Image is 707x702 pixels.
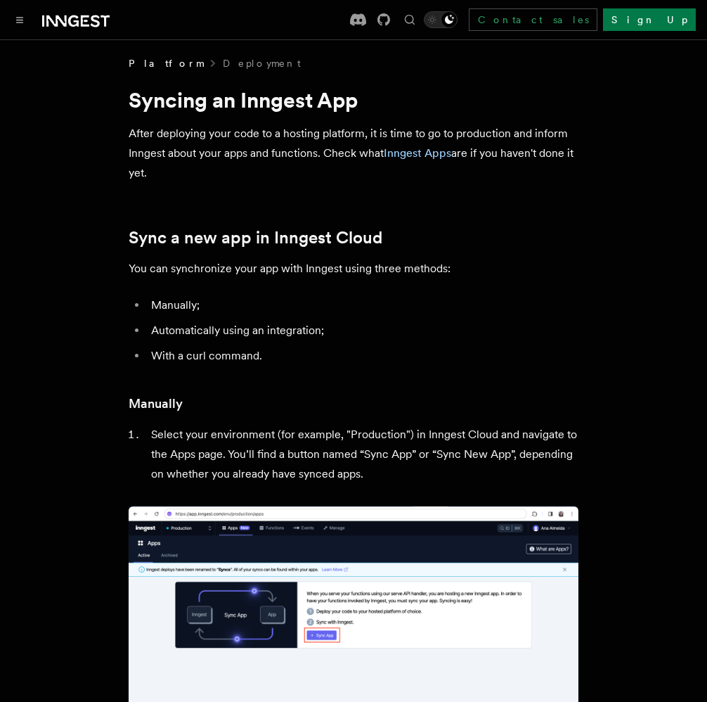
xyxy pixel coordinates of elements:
p: After deploying your code to a hosting platform, it is time to go to production and inform Innges... [129,124,578,183]
button: Toggle navigation [11,11,28,28]
li: Automatically using an integration; [147,321,578,340]
h1: Syncing an Inngest App [129,87,578,113]
button: Find something... [401,11,418,28]
a: Manually [129,394,183,414]
a: Sign Up [603,8,696,31]
a: Deployment [223,56,301,70]
li: Select your environment (for example, "Production") in Inngest Cloud and navigate to the Apps pag... [147,425,578,484]
span: Platform [129,56,203,70]
li: With a curl command. [147,346,578,366]
a: Inngest Apps [384,146,451,160]
a: Sync a new app in Inngest Cloud [129,228,382,248]
a: Contact sales [469,8,597,31]
button: Toggle dark mode [424,11,458,28]
p: You can synchronize your app with Inngest using three methods: [129,259,578,279]
li: Manually; [147,295,578,315]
